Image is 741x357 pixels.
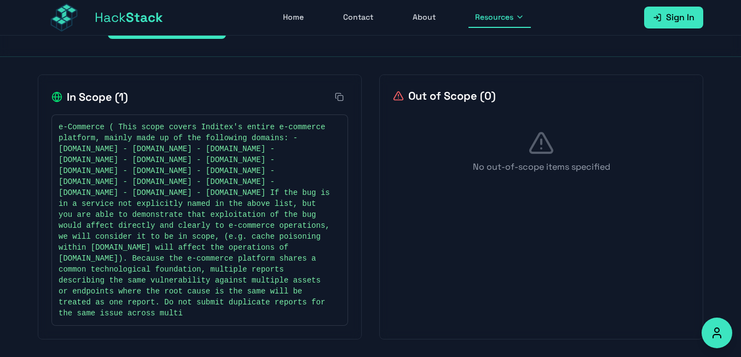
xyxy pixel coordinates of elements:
[475,11,513,22] span: Resources
[276,7,310,28] a: Home
[666,11,694,24] span: Sign In
[702,318,732,348] button: Accessibility Options
[468,7,531,28] button: Resources
[393,88,496,103] h2: Out of Scope ( 0 )
[644,7,703,28] a: Sign In
[95,9,163,26] span: Hack
[331,88,348,106] button: Copy all in-scope items
[126,9,163,26] span: Stack
[337,7,380,28] a: Contact
[393,160,690,174] p: No out-of-scope items specified
[51,89,128,105] h2: In Scope ( 1 )
[59,122,330,319] span: e-Commerce ( This scope covers Inditex's entire e-commerce platform, mainly made up of the follow...
[406,7,442,28] a: About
